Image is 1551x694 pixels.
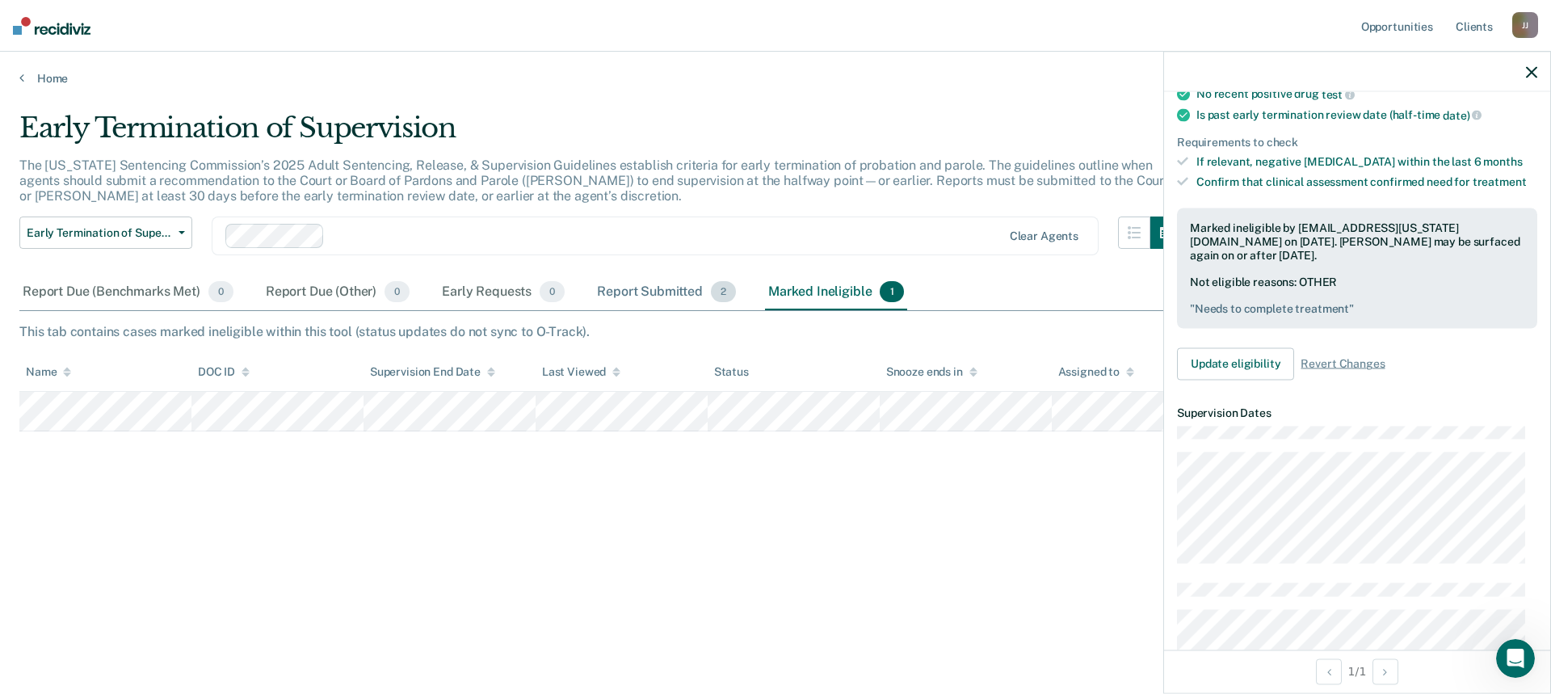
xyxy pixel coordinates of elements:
[1443,108,1482,121] span: date)
[1372,658,1398,684] button: Next Opportunity
[1496,639,1535,678] iframe: Intercom live chat
[594,275,739,310] div: Report Submitted
[198,365,250,379] div: DOC ID
[1301,357,1385,371] span: Revert Changes
[1190,221,1524,262] div: Marked ineligible by [EMAIL_ADDRESS][US_STATE][DOMAIN_NAME] on [DATE]. [PERSON_NAME] may be surfa...
[1316,658,1342,684] button: Previous Opportunity
[1512,12,1538,38] div: J J
[540,281,565,302] span: 0
[19,324,1532,339] div: This tab contains cases marked ineligible within this tool (status updates do not sync to O-Track).
[370,365,495,379] div: Supervision End Date
[1177,347,1294,380] button: Update eligibility
[1058,365,1134,379] div: Assigned to
[711,281,736,302] span: 2
[19,111,1183,158] div: Early Termination of Supervision
[765,275,907,310] div: Marked Ineligible
[1322,88,1355,101] span: test
[19,275,237,310] div: Report Due (Benchmarks Met)
[1473,175,1527,188] span: treatment
[880,281,903,302] span: 1
[27,226,172,240] span: Early Termination of Supervision
[1177,135,1537,149] div: Requirements to check
[1196,175,1537,189] div: Confirm that clinical assessment confirmed need for
[714,365,749,379] div: Status
[1010,229,1078,243] div: Clear agents
[19,158,1169,204] p: The [US_STATE] Sentencing Commission’s 2025 Adult Sentencing, Release, & Supervision Guidelines e...
[26,365,71,379] div: Name
[1190,302,1524,316] pre: " Needs to complete treatment "
[1177,406,1537,419] dt: Supervision Dates
[385,281,410,302] span: 0
[1164,650,1550,692] div: 1 / 1
[439,275,568,310] div: Early Requests
[208,281,233,302] span: 0
[542,365,620,379] div: Last Viewed
[1196,87,1537,102] div: No recent positive drug
[263,275,413,310] div: Report Due (Other)
[1196,155,1537,169] div: If relevant, negative [MEDICAL_DATA] within the last 6
[1483,155,1522,168] span: months
[19,71,1532,86] a: Home
[13,17,90,35] img: Recidiviz
[886,365,977,379] div: Snooze ends in
[1196,108,1537,123] div: Is past early termination review date (half-time
[1190,275,1524,316] div: Not eligible reasons: OTHER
